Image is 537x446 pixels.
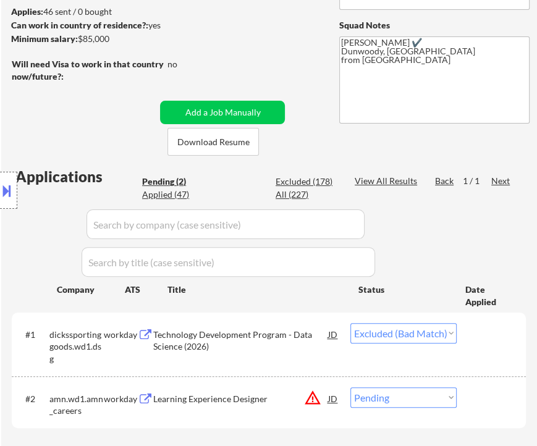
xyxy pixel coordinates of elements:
[160,101,285,124] button: Add a Job Manually
[11,6,43,17] strong: Applies:
[327,323,339,345] div: JD
[355,175,421,187] div: View All Results
[465,284,511,308] div: Date Applied
[304,389,321,406] button: warning_amber
[463,175,491,187] div: 1 / 1
[87,209,365,239] input: Search by company (case sensitive)
[104,393,138,405] div: workday
[104,329,138,341] div: workday
[153,393,328,405] div: Learning Experience Designer
[276,175,337,188] div: Excluded (178)
[82,247,375,277] input: Search by title (case sensitive)
[11,20,148,30] strong: Can work in country of residence?:
[11,19,213,32] div: yes
[12,59,166,82] strong: Will need Visa to work in that country now/future?:
[25,393,40,405] div: #2
[491,175,511,187] div: Next
[167,284,347,296] div: Title
[11,6,217,18] div: 46 sent / 0 bought
[25,329,40,341] div: #1
[327,387,339,410] div: JD
[11,33,78,44] strong: Minimum salary:
[49,393,104,417] div: amn.wd1.amn_careers
[358,278,447,300] div: Status
[167,58,203,70] div: no
[11,33,217,45] div: $85,000
[49,329,104,365] div: dickssportinggoods.wd1.dsg
[276,188,337,201] div: All (227)
[435,175,455,187] div: Back
[153,329,328,353] div: Technology Development Program - Data Science (2026)
[339,19,530,32] div: Squad Notes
